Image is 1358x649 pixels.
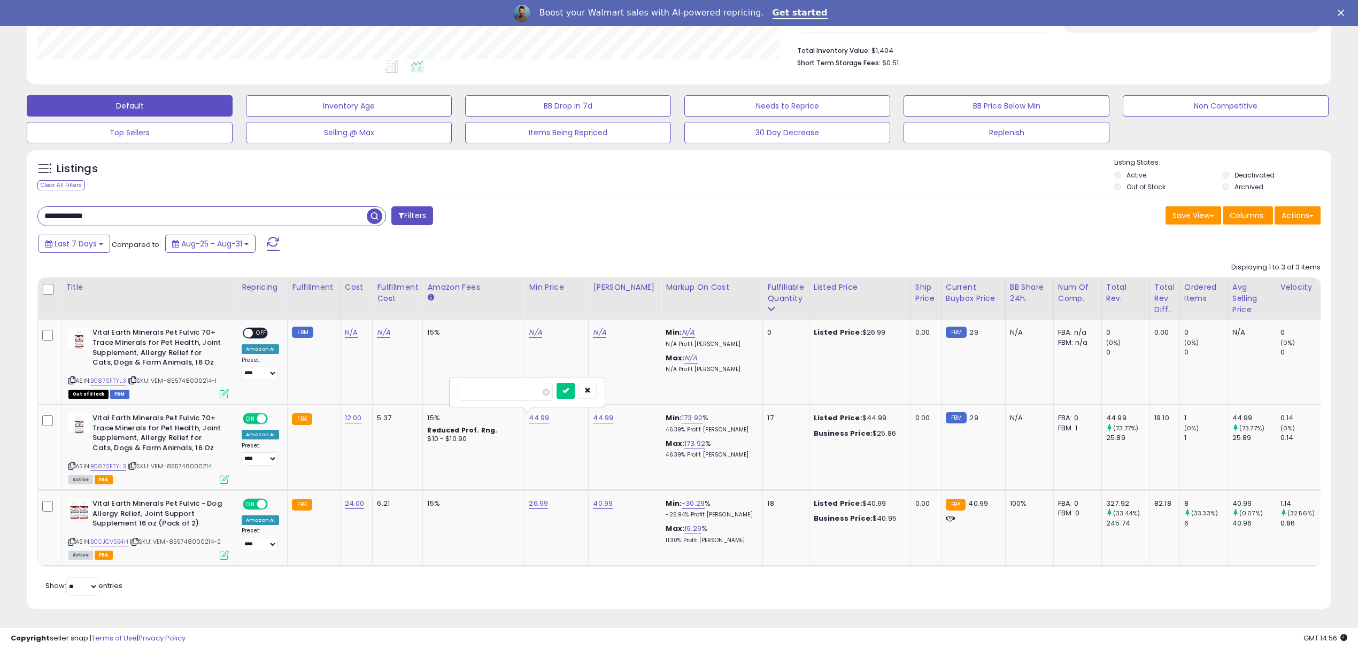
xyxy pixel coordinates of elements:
[529,327,542,338] a: N/A
[1234,171,1275,180] label: Deactivated
[112,239,161,250] span: Compared to:
[242,515,279,525] div: Amazon AI
[1184,282,1223,304] div: Ordered Items
[1058,338,1093,347] div: FBM: n/a
[68,413,90,435] img: 41yWuI37lvL._SL40_.jpg
[246,122,452,143] button: Selling @ Max
[814,413,902,423] div: $44.99
[242,527,279,551] div: Preset:
[292,413,312,425] small: FBA
[242,344,279,354] div: Amazon AI
[90,537,128,546] a: B0CJCVSB4H
[666,511,754,519] p: -26.94% Profit [PERSON_NAME]
[68,390,109,399] span: All listings that are currently out of stock and unavailable for purchase on Amazon
[1154,413,1171,423] div: 19.10
[814,498,862,508] b: Listed Price:
[684,523,701,534] a: 19.29
[66,282,233,293] div: Title
[1184,328,1228,337] div: 0
[593,413,613,423] a: 44.99
[427,426,497,435] b: Reduced Prof. Rng.
[1010,413,1045,423] div: N/A
[246,95,452,117] button: Inventory Age
[946,412,967,423] small: FBM
[666,282,758,293] div: Markup on Cost
[666,524,754,544] div: %
[969,327,978,337] span: 29
[1113,424,1138,432] small: (73.77%)
[814,282,906,293] div: Listed Price
[1166,206,1221,225] button: Save View
[1106,499,1149,508] div: 327.92
[1184,519,1228,528] div: 6
[666,413,682,423] b: Min:
[1280,433,1324,443] div: 0.14
[1106,328,1149,337] div: 0
[292,282,335,293] div: Fulfillment
[45,581,122,591] span: Show: entries
[666,499,754,519] div: %
[1338,10,1348,16] div: Close
[968,498,988,508] span: 40.99
[1010,328,1045,337] div: N/A
[882,58,899,68] span: $0.51
[377,282,418,304] div: Fulfillment Cost
[666,438,684,449] b: Max:
[1280,347,1324,357] div: 0
[666,426,754,434] p: 46.39% Profit [PERSON_NAME]
[95,475,113,484] span: FBA
[1058,282,1097,304] div: Num of Comp.
[391,206,433,225] button: Filters
[92,499,222,531] b: Vital Earth Minerals Pet Fulvic - Dog Allergy Relief, Joint Support Supplement 16 oz (Pack of 2)
[767,413,800,423] div: 17
[814,327,862,337] b: Listed Price:
[1232,328,1268,337] div: N/A
[68,551,93,560] span: All listings currently available for purchase on Amazon
[682,498,705,509] a: -30.29
[345,327,358,338] a: N/A
[345,413,362,423] a: 12.00
[666,327,682,337] b: Min:
[915,499,933,508] div: 0.00
[110,390,129,399] span: FBM
[1106,282,1145,304] div: Total Rev.
[666,523,684,534] b: Max:
[27,122,233,143] button: Top Sellers
[130,537,221,546] span: | SKU: VEM-855748000214-2
[529,498,548,509] a: 26.99
[1287,509,1315,517] small: (32.56%)
[1230,210,1263,221] span: Columns
[1106,413,1149,423] div: 44.99
[68,413,229,483] div: ASIN:
[377,499,414,508] div: 6.21
[345,282,368,293] div: Cost
[244,414,257,423] span: ON
[68,475,93,484] span: All listings currently available for purchase on Amazon
[814,413,862,423] b: Listed Price:
[1154,328,1171,337] div: 0.00
[946,327,967,338] small: FBM
[92,328,222,370] b: Vital Earth Minerals Pet Fulvic 70+ Trace Minerals for Pet Health, Joint Supplement, Allergy Reli...
[666,439,754,459] div: %
[427,282,520,293] div: Amazon Fees
[68,328,90,349] img: 41yWuI37lvL._SL40_.jpg
[345,498,365,509] a: 24.00
[427,499,516,508] div: 15%
[814,499,902,508] div: $40.99
[165,235,256,253] button: Aug-25 - Aug-31
[904,95,1109,117] button: BB Price Below Min
[1239,424,1264,432] small: (73.77%)
[57,161,98,176] h5: Listings
[1232,282,1271,315] div: Avg Selling Price
[946,499,966,511] small: FBA
[1239,509,1263,517] small: (0.07%)
[1010,499,1045,508] div: 100%
[797,58,881,67] b: Short Term Storage Fees:
[427,328,516,337] div: 15%
[684,95,890,117] button: Needs to Reprice
[11,633,50,643] strong: Copyright
[266,500,283,509] span: OFF
[292,499,312,511] small: FBA
[593,327,606,338] a: N/A
[684,438,705,449] a: 173.92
